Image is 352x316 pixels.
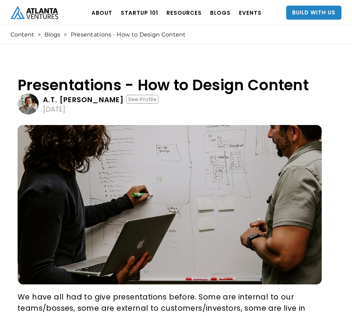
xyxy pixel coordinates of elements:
a: RESOURCES [166,3,202,22]
a: Content [11,31,34,38]
div: See Profile [126,95,158,104]
a: ABOUT [92,3,112,22]
a: Build With Us [286,6,341,20]
h1: Presentations - How to Design Content [18,77,322,93]
a: EVENTS [239,3,262,22]
a: BLOGS [210,3,231,22]
div: > [64,31,67,38]
div: A.T. [PERSON_NAME] [43,96,124,103]
a: A.T. [PERSON_NAME]See Profile[DATE] [18,93,322,114]
div: [DATE] [43,106,65,113]
div: > [38,31,41,38]
a: Blogs [44,31,60,38]
div: Presentations - How to Design Content [71,31,186,38]
a: Startup 101 [121,3,158,22]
